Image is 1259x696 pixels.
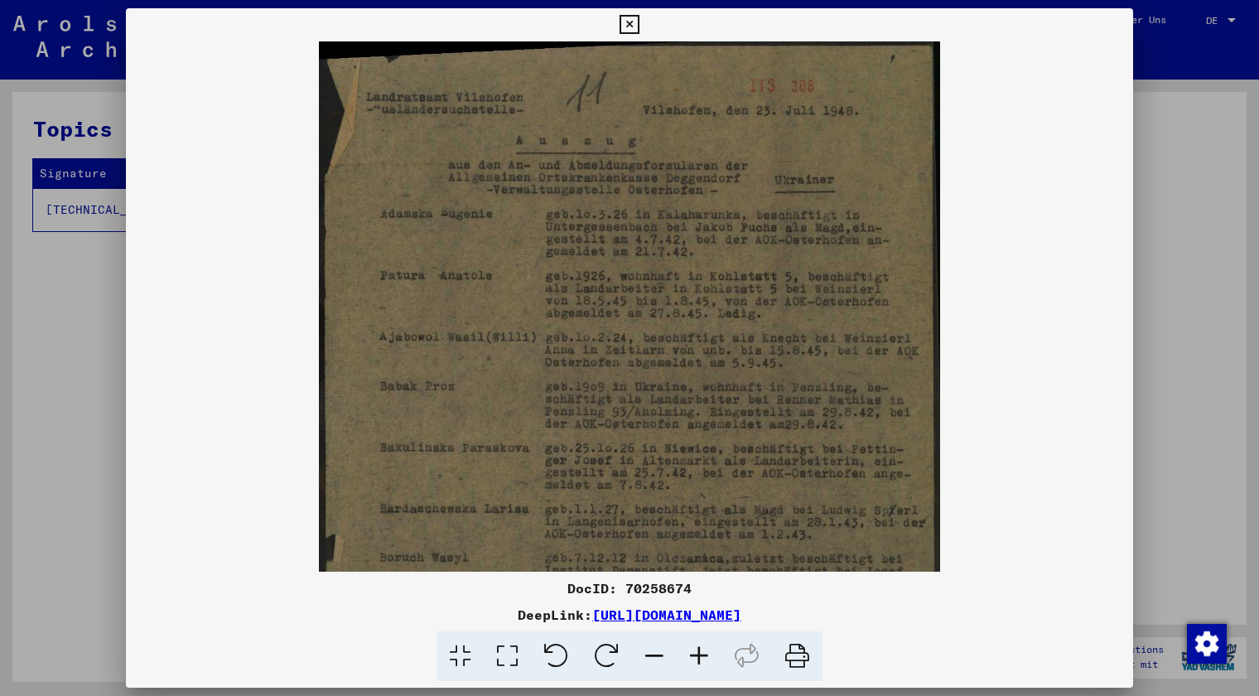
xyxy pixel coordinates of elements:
div: Zustimmung ändern [1186,623,1226,663]
a: [URL][DOMAIN_NAME] [592,607,741,623]
div: DeepLink: [126,605,1133,625]
img: Zustimmung ändern [1187,624,1227,664]
div: DocID: 70258674 [126,578,1133,598]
